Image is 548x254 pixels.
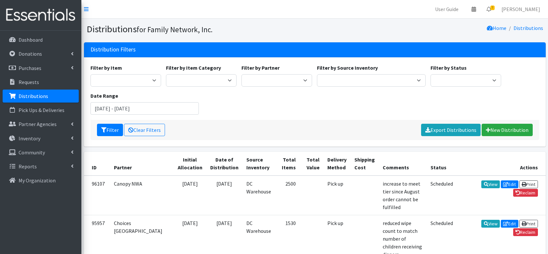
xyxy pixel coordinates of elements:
a: Edit [501,180,518,188]
a: User Guide [430,3,464,16]
a: Distributions [514,25,543,31]
th: Shipping Cost [350,152,379,176]
label: Filter by Source Inventory [317,64,378,72]
label: Filter by Status [431,64,467,72]
a: Inventory [3,132,79,145]
th: Partner [110,152,174,176]
a: Reclaim [513,189,538,197]
td: 96107 [84,176,110,215]
img: HumanEssentials [3,4,79,26]
td: [DATE] [174,176,206,215]
a: Print [519,180,538,188]
small: for Family Network, Inc. [137,25,212,34]
a: New Distribution [482,124,533,136]
a: View [481,180,500,188]
th: Delivery Method [323,152,350,176]
a: Export Distributions [421,124,481,136]
a: Community [3,146,79,159]
a: Distributions [3,90,79,103]
td: Scheduled [427,176,457,215]
p: Community [19,149,45,156]
a: View [481,220,500,228]
a: Pick Ups & Deliveries [3,104,79,117]
a: Purchases [3,62,79,75]
label: Filter by Item [90,64,122,72]
a: Clear Filters [124,124,165,136]
th: Initial Allocation [174,152,206,176]
input: January 1, 2011 - December 31, 2011 [90,102,199,115]
p: Dashboard [19,36,43,43]
a: Partner Agencies [3,118,79,131]
td: Canopy NWA [110,176,174,215]
h3: Distribution Filters [90,46,136,53]
td: DC Warehouse [242,176,275,215]
a: Reports [3,160,79,173]
button: Filter [97,124,123,136]
p: Purchases [19,65,41,71]
p: Inventory [19,135,40,142]
td: Pick up [323,176,350,215]
p: Distributions [19,93,48,99]
th: Total Value [300,152,323,176]
a: Reclaim [513,228,538,236]
span: 3 [490,6,495,10]
p: Donations [19,50,42,57]
a: My Organization [3,174,79,187]
th: Actions [457,152,546,176]
a: Home [487,25,506,31]
a: Print [519,220,538,228]
th: Comments [379,152,427,176]
a: Edit [501,220,518,228]
a: 3 [481,3,496,16]
p: Requests [19,79,39,85]
a: Dashboard [3,33,79,46]
label: Filter by Item Category [166,64,221,72]
p: Reports [19,163,37,170]
h1: Distributions [87,23,312,35]
a: Donations [3,47,79,60]
a: Requests [3,76,79,89]
td: [DATE] [206,176,242,215]
p: Pick Ups & Deliveries [19,107,64,113]
p: My Organization [19,177,56,184]
label: Filter by Partner [241,64,280,72]
td: increase to meet tier since August order cannot be fulfilled [379,176,427,215]
th: Status [427,152,457,176]
td: 2500 [275,176,300,215]
th: Source Inventory [242,152,275,176]
p: Partner Agencies [19,121,57,127]
th: ID [84,152,110,176]
a: [PERSON_NAME] [496,3,545,16]
th: Date of Distribution [206,152,242,176]
label: Date Range [90,92,118,100]
th: Total Items [275,152,300,176]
